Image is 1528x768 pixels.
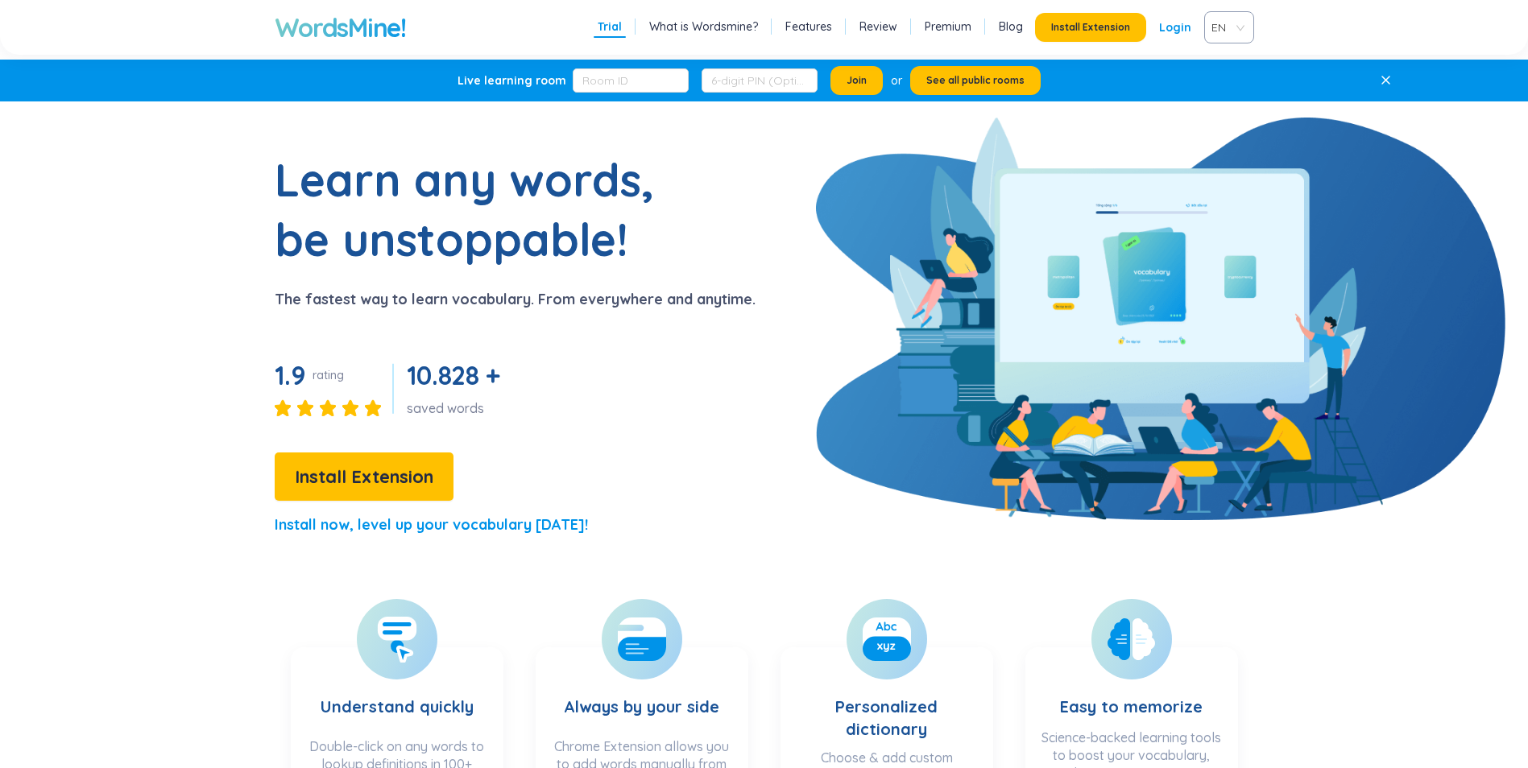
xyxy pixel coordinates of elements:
[275,359,306,391] span: 1.9
[564,663,719,729] h3: Always by your side
[1211,15,1240,39] span: VIE
[910,66,1041,95] button: See all public rooms
[702,68,818,93] input: 6-digit PIN (Optional)
[313,367,344,383] div: rating
[275,452,453,501] button: Install Extension
[275,288,756,311] p: The fastest way to learn vocabulary. From everywhere and anytime.
[458,72,566,89] div: Live learning room
[573,68,689,93] input: Room ID
[1035,13,1146,42] button: Install Extension
[1159,13,1191,42] a: Login
[275,470,453,486] a: Install Extension
[275,11,406,43] a: WordsMine!
[295,463,433,491] span: Install Extension
[275,150,677,269] h1: Learn any words, be unstoppable!
[847,74,867,87] span: Join
[830,66,883,95] button: Join
[1060,663,1203,721] h3: Easy to memorize
[785,19,832,35] a: Features
[999,19,1023,35] a: Blog
[891,72,902,89] div: or
[598,19,622,35] a: Trial
[407,399,507,417] div: saved words
[859,19,897,35] a: Review
[321,663,474,729] h3: Understand quickly
[797,663,977,741] h3: Personalized dictionary
[275,514,588,536] p: Install now, level up your vocabulary [DATE]!
[925,19,971,35] a: Premium
[926,74,1025,87] span: See all public rooms
[649,19,758,35] a: What is Wordsmine?
[1051,21,1130,34] span: Install Extension
[407,359,500,391] span: 10.828 +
